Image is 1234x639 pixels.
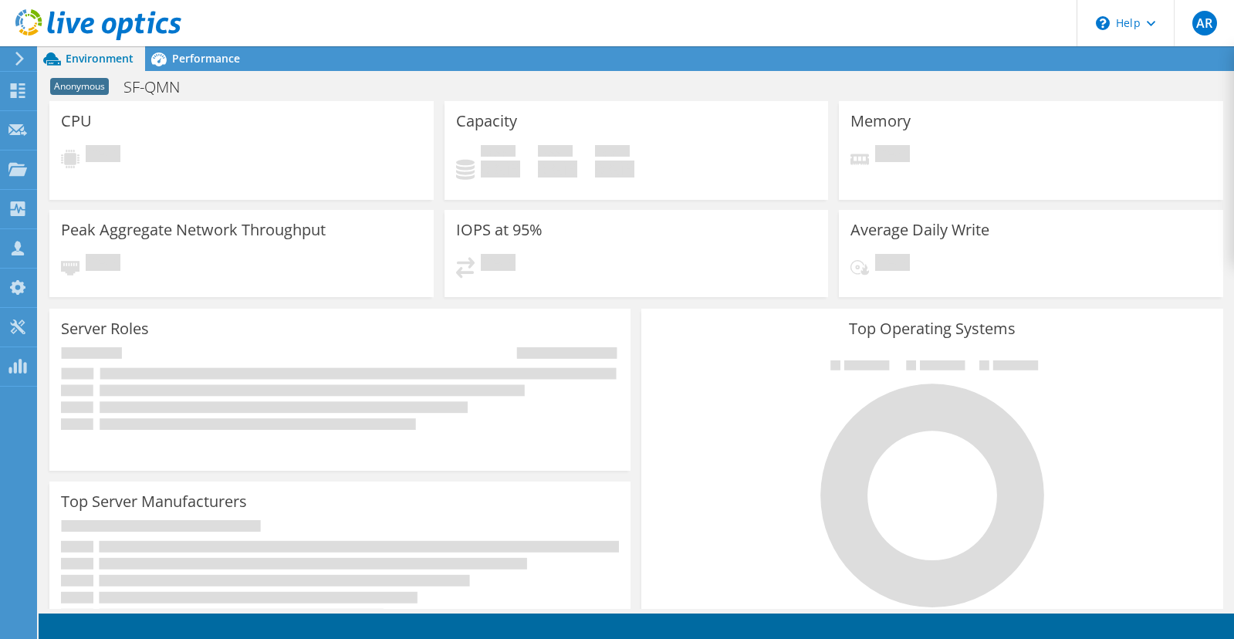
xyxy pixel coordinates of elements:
[538,161,577,177] h4: 0 GiB
[653,320,1211,337] h3: Top Operating Systems
[61,221,326,238] h3: Peak Aggregate Network Throughput
[1192,11,1217,35] span: AR
[875,145,910,166] span: Pending
[850,221,989,238] h3: Average Daily Write
[481,254,516,275] span: Pending
[117,79,204,96] h1: SF-QMN
[1096,16,1110,30] svg: \n
[66,51,134,66] span: Environment
[595,161,634,177] h4: 0 GiB
[86,254,120,275] span: Pending
[61,320,149,337] h3: Server Roles
[595,145,630,161] span: Total
[481,161,520,177] h4: 0 GiB
[61,113,92,130] h3: CPU
[86,145,120,166] span: Pending
[172,51,240,66] span: Performance
[50,78,109,95] span: Anonymous
[61,493,247,510] h3: Top Server Manufacturers
[850,113,911,130] h3: Memory
[456,221,543,238] h3: IOPS at 95%
[481,145,516,161] span: Used
[456,113,517,130] h3: Capacity
[875,254,910,275] span: Pending
[538,145,573,161] span: Free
